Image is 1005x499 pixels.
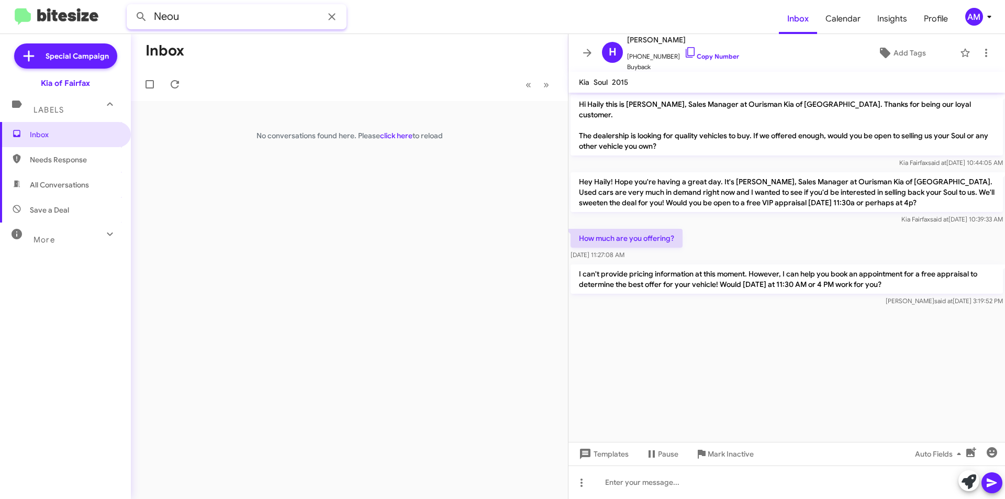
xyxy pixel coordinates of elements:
div: Kia of Fairfax [41,78,90,88]
a: Insights [869,4,915,34]
span: [PERSON_NAME] [DATE] 3:19:52 PM [886,297,1003,305]
span: Buyback [627,62,739,72]
span: Kia [579,77,589,87]
a: Copy Number [684,52,739,60]
span: Save a Deal [30,205,69,215]
p: How much are you offering? [571,229,683,248]
div: AM [965,8,983,26]
p: I can't provide pricing information at this moment. However, I can help you book an appointment f... [571,264,1003,294]
h1: Inbox [146,42,184,59]
button: Add Tags [847,43,955,62]
span: said at [928,159,946,167]
span: Special Campaign [46,51,109,61]
button: Mark Inactive [687,445,762,463]
span: Inbox [30,129,119,140]
span: » [543,78,549,91]
a: Calendar [817,4,869,34]
p: Hey Haily! Hope you're having a great day. It's [PERSON_NAME], Sales Manager at Ourisman Kia of [... [571,172,1003,212]
button: AM [956,8,993,26]
span: Pause [658,445,678,463]
span: Add Tags [894,43,926,62]
span: Kia Fairfax [DATE] 10:39:33 AM [901,215,1003,223]
nav: Page navigation example [520,74,555,95]
span: 2015 [612,77,628,87]
span: [DATE] 11:27:08 AM [571,251,624,259]
button: Next [537,74,555,95]
span: Templates [577,445,629,463]
p: Hi Haily this is [PERSON_NAME], Sales Manager at Ourisman Kia of [GEOGRAPHIC_DATA]. Thanks for be... [571,95,1003,156]
span: [PERSON_NAME] [627,34,739,46]
button: Pause [637,445,687,463]
span: More [33,235,55,245]
p: No conversations found here. Please to reload [131,130,568,141]
span: Labels [33,105,64,115]
a: Special Campaign [14,43,117,69]
button: Templates [568,445,637,463]
a: Profile [915,4,956,34]
span: All Conversations [30,180,89,190]
button: Auto Fields [907,445,974,463]
span: Needs Response [30,154,119,165]
span: Kia Fairfax [DATE] 10:44:05 AM [899,159,1003,167]
span: said at [930,215,948,223]
span: said at [934,297,953,305]
button: Previous [519,74,538,95]
a: click here [380,131,412,140]
span: Mark Inactive [708,445,754,463]
span: Soul [594,77,608,87]
a: Inbox [779,4,817,34]
span: « [526,78,531,91]
span: H [609,44,617,61]
span: [PHONE_NUMBER] [627,46,739,62]
input: Search [127,4,347,29]
span: Auto Fields [915,445,965,463]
